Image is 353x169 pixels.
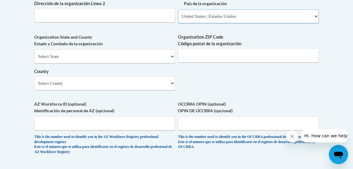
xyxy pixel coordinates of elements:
[34,101,175,114] label: AZ Workforce ID (optional) Identificación de personal de AZ (opcional)
[286,130,298,142] iframe: Close message
[34,8,175,22] input: Metadata input
[178,135,319,149] div: This is the number used to identify you in the OCCRRA professional development registry. Este es ...
[329,145,348,164] iframe: Button to launch messaging window
[178,34,319,47] label: Organization ZIP Code Código postal de la organización
[178,101,319,114] label: OCCRRA OPIN (optional) OPIN DE OCCRRA (opcional)
[301,129,348,142] iframe: Message from company
[34,68,175,75] label: County
[178,49,319,62] input: Metadata input
[34,34,175,47] label: Organization State and County Estado y Condado de la organización
[34,135,175,155] div: This is the number used to identify you in the AZ Workforce Registry professional development reg...
[4,4,49,9] span: Hi. How can we help?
